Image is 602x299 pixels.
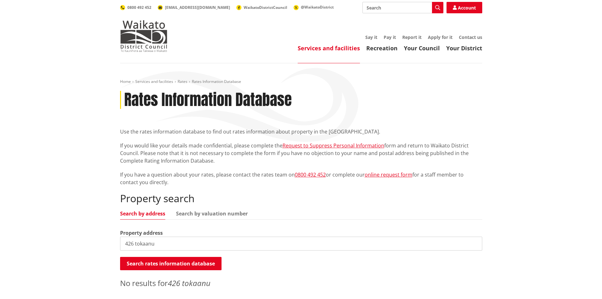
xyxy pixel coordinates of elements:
[158,5,230,10] a: [EMAIL_ADDRESS][DOMAIN_NAME]
[120,257,222,270] button: Search rates information database
[168,278,210,288] em: 426 tokaanu
[120,5,151,10] a: 0800 492 452
[120,142,482,165] p: If you would like your details made confidential, please complete the form and return to Waikato ...
[365,171,412,178] a: online request form
[135,79,173,84] a: Services and facilities
[573,272,596,295] iframe: Messenger Launcher
[178,79,187,84] a: Rates
[244,5,287,10] span: WaikatoDistrictCouncil
[294,4,334,10] a: @WaikatoDistrict
[120,237,482,251] input: e.g. Duke Street NGARUAWAHIA
[428,34,453,40] a: Apply for it
[384,34,396,40] a: Pay it
[236,5,287,10] a: WaikatoDistrictCouncil
[120,277,482,289] p: No results for
[120,192,482,204] h2: Property search
[298,44,360,52] a: Services and facilities
[459,34,482,40] a: Contact us
[176,211,248,216] a: Search by valuation number
[165,5,230,10] span: [EMAIL_ADDRESS][DOMAIN_NAME]
[192,79,241,84] span: Rates Information Database
[402,34,422,40] a: Report it
[447,2,482,13] a: Account
[120,171,482,186] p: If you have a question about your rates, please contact the rates team on or complete our for a s...
[120,211,165,216] a: Search by address
[120,128,482,135] p: Use the rates information database to find out rates information about property in the [GEOGRAPHI...
[295,171,326,178] a: 0800 492 452
[365,34,377,40] a: Say it
[362,2,443,13] input: Search input
[124,91,292,109] h1: Rates Information Database
[120,79,482,84] nav: breadcrumb
[446,44,482,52] a: Your District
[120,229,163,237] label: Property address
[366,44,398,52] a: Recreation
[404,44,440,52] a: Your Council
[120,79,131,84] a: Home
[127,5,151,10] span: 0800 492 452
[283,142,384,149] a: Request to Suppress Personal Information
[120,20,167,52] img: Waikato District Council - Te Kaunihera aa Takiwaa o Waikato
[301,4,334,10] span: @WaikatoDistrict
